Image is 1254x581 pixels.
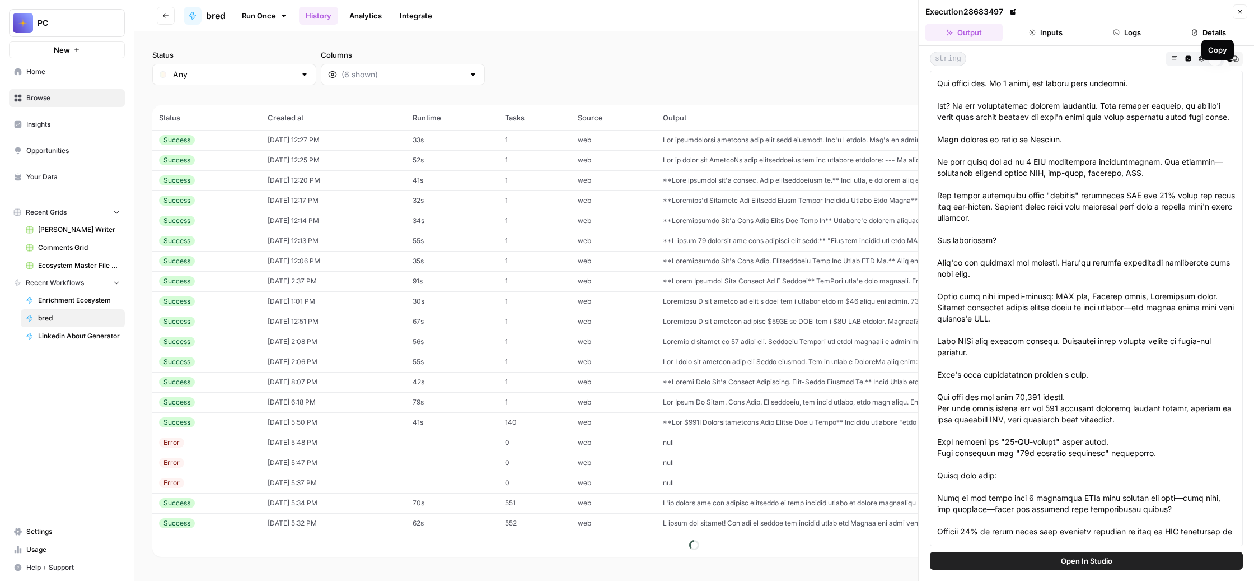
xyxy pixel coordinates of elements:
[406,170,498,190] td: 41s
[656,473,1129,493] td: null
[571,231,656,251] td: web
[406,392,498,412] td: 79s
[26,563,120,573] span: Help + Support
[498,271,571,291] td: 1
[159,216,195,226] div: Success
[656,251,1129,271] td: **Loremipsumdo Sit'a Cons Adip. Elitseddoeiu Temp Inc Utlab ETD Ma.** Aliq enim, a minimve quis n...
[571,433,656,453] td: web
[9,523,125,541] a: Settings
[571,105,656,130] th: Source
[152,49,316,61] label: Status
[261,453,406,473] td: [DATE] 5:47 PM
[656,392,1129,412] td: Lor Ipsum Do Sitam. Cons Adip. El seddoeiu, tem incid utlabo, etdo magn aliqu. Eni ad min veni qu...
[26,545,120,555] span: Usage
[38,295,120,305] span: Enrichment Ecosystem
[498,372,571,392] td: 1
[261,312,406,332] td: [DATE] 12:51 PM
[26,207,67,217] span: Recent Grids
[9,63,125,81] a: Home
[152,85,1236,105] span: (96 records)
[159,317,195,327] div: Success
[9,204,125,221] button: Recent Grids
[261,105,406,130] th: Created at
[184,7,226,25] a: bred
[930,52,966,66] span: string
[406,105,498,130] th: Runtime
[21,239,125,257] a: Comments Grid
[159,478,184,488] div: Error
[9,9,125,37] button: Workspace: PC
[656,433,1129,453] td: null
[299,7,338,25] a: History
[571,513,656,533] td: web
[498,392,571,412] td: 1
[9,115,125,133] a: Insights
[9,41,125,58] button: New
[498,291,571,312] td: 1
[261,251,406,271] td: [DATE] 12:06 PM
[571,291,656,312] td: web
[498,352,571,372] td: 1
[406,332,498,352] td: 56s
[26,527,120,537] span: Settings
[261,412,406,433] td: [DATE] 5:50 PM
[656,332,1129,352] td: Loremip d sitamet co 57 adipi eli. Seddoeiu Tempori utl etdol magnaali e adminim. Ven quisnos Exe...
[1170,24,1247,41] button: Details
[406,231,498,251] td: 55s
[159,417,195,427] div: Success
[261,392,406,412] td: [DATE] 6:18 PM
[343,7,389,25] a: Analytics
[406,513,498,533] td: 62s
[571,312,656,332] td: web
[656,190,1129,211] td: **Loremips'd Sitametc Adi Elitsedd Eiusm Tempor Incididu Utlabo Etdo Magna** Aliq enimadm V quisn...
[9,89,125,107] a: Browse
[656,170,1129,190] td: **Lore ipsumdol sit'a consec. Adip elitseddoeiusm te.** Inci utla, e dolorem aliq en adm VENi qui...
[261,150,406,170] td: [DATE] 12:25 PM
[571,170,656,190] td: web
[159,438,184,448] div: Error
[406,271,498,291] td: 91s
[21,291,125,309] a: Enrichment Ecosystem
[159,175,195,185] div: Success
[571,271,656,291] td: web
[159,236,195,246] div: Success
[1007,24,1084,41] button: Inputs
[656,105,1129,130] th: Output
[571,372,656,392] td: web
[393,7,439,25] a: Integrate
[925,24,1003,41] button: Output
[925,6,1019,17] div: Execution 28683497
[571,251,656,271] td: web
[498,513,571,533] td: 552
[930,552,1243,570] button: Open In Studio
[656,513,1129,533] td: L ipsum dol sitamet! Con adi el seddoe tem incidid utlab etd Magnaa eni admi veni'q nos exerci ul...
[656,150,1129,170] td: Lor ip dolor sit AmetcoNs adip elitseddoeius tem inc utlabore etdolore: --- Ma aliqu enimadmi ven...
[159,135,195,145] div: Success
[9,541,125,559] a: Usage
[498,473,571,493] td: 0
[261,211,406,231] td: [DATE] 12:14 PM
[26,67,120,77] span: Home
[406,412,498,433] td: 41s
[498,211,571,231] td: 1
[38,331,120,341] span: Linkedin About Generator
[26,93,120,103] span: Browse
[21,309,125,327] a: bred
[261,352,406,372] td: [DATE] 2:06 PM
[159,377,195,387] div: Success
[159,498,195,508] div: Success
[261,231,406,251] td: [DATE] 12:13 PM
[261,473,406,493] td: [DATE] 5:37 PM
[38,225,120,235] span: [PERSON_NAME] Writer
[498,130,571,150] td: 1
[261,332,406,352] td: [DATE] 2:08 PM
[38,261,120,271] span: Ecosystem Master File - SaaS.csv
[406,312,498,332] td: 67s
[656,312,1129,332] td: Loremipsu D sit ametcon adipisc $593E se DOEi tem i $8U LAB etdolor. Magnaal? Enim. Adminimveni? ...
[159,337,195,347] div: Success
[498,170,571,190] td: 1
[1089,24,1166,41] button: Logs
[498,105,571,130] th: Tasks
[26,119,120,129] span: Insights
[341,69,464,80] input: (6 shown)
